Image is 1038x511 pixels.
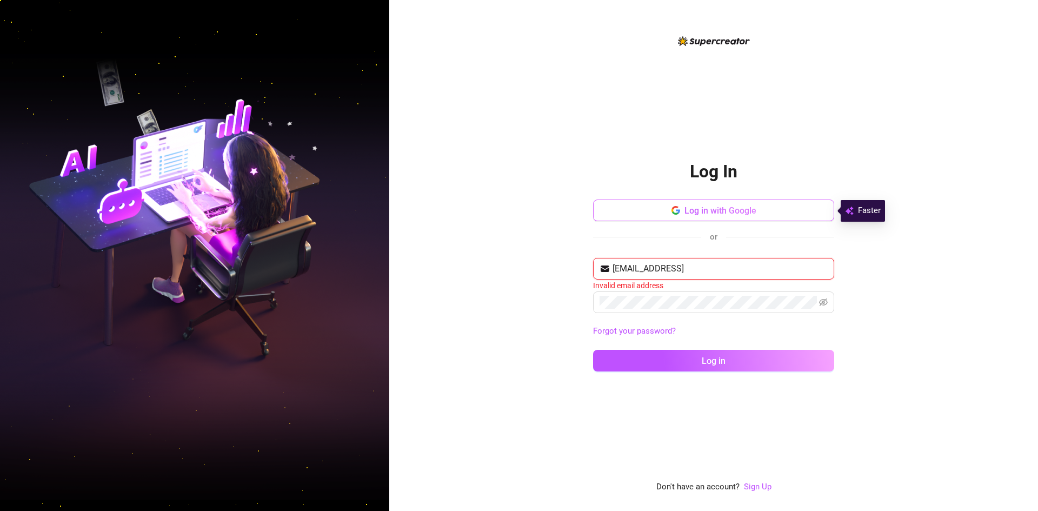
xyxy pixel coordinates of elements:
div: Invalid email address [593,280,834,291]
button: Log in with Google [593,200,834,221]
input: Your email [613,262,828,275]
a: Sign Up [744,482,771,492]
a: Forgot your password? [593,326,676,336]
button: Log in [593,350,834,371]
span: or [710,232,717,242]
span: Log in with Google [684,205,756,216]
h2: Log In [690,161,737,183]
img: logo-BBDzfeDw.svg [678,36,750,46]
img: svg%3e [845,204,854,217]
span: eye-invisible [819,298,828,307]
span: Log in [702,356,726,366]
span: Don't have an account? [656,481,740,494]
a: Forgot your password? [593,325,834,338]
a: Sign Up [744,481,771,494]
span: Faster [858,204,881,217]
